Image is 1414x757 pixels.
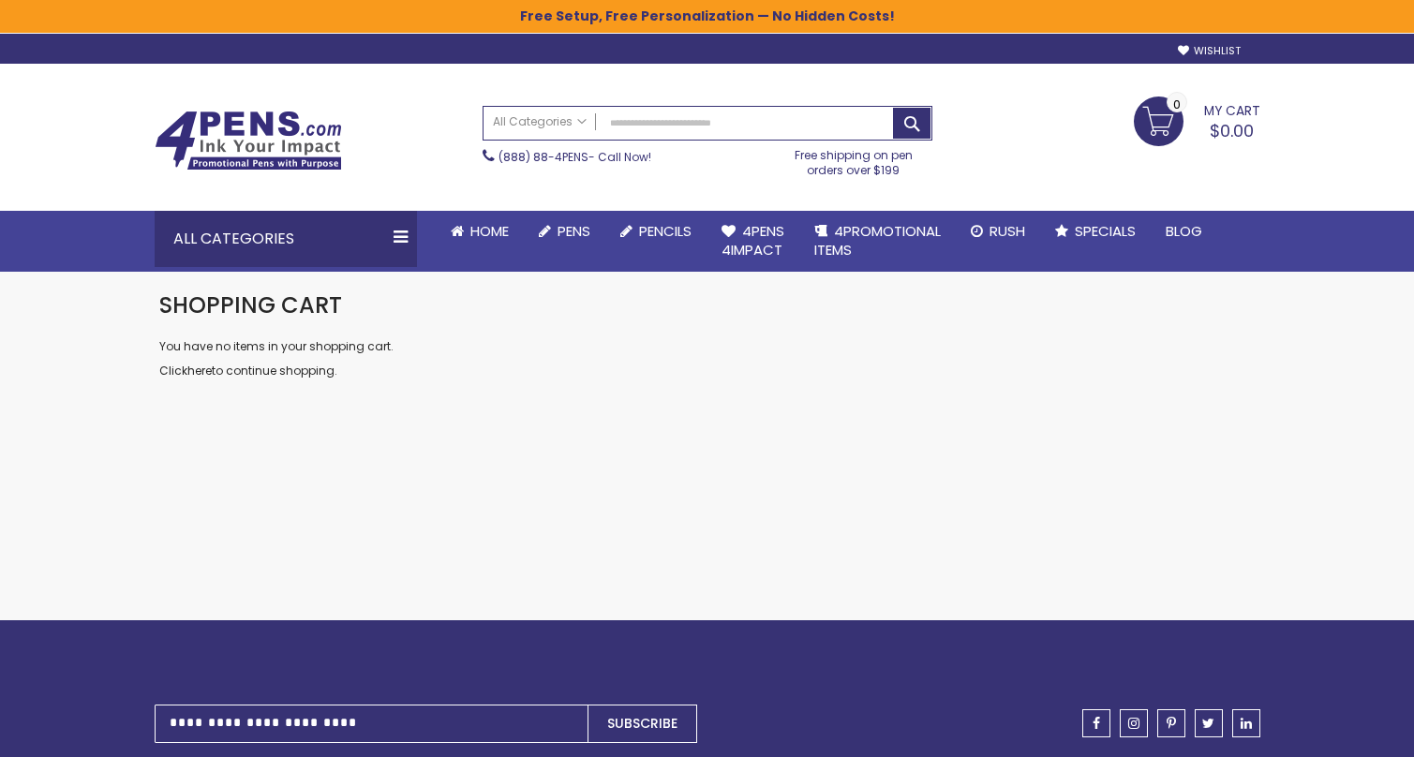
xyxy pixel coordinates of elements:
[1040,211,1151,252] a: Specials
[1210,119,1254,142] span: $0.00
[588,705,697,743] button: Subscribe
[990,221,1025,241] span: Rush
[159,289,342,320] span: Shopping Cart
[956,211,1040,252] a: Rush
[1195,709,1223,737] a: twitter
[470,221,509,241] span: Home
[639,221,692,241] span: Pencils
[493,114,587,129] span: All Categories
[605,211,707,252] a: Pencils
[1232,709,1260,737] a: linkedin
[187,363,212,378] a: here
[1259,706,1414,757] iframe: Google Customer Reviews
[1167,717,1176,730] span: pinterest
[814,221,941,260] span: 4PROMOTIONAL ITEMS
[799,211,956,272] a: 4PROMOTIONALITEMS
[1178,44,1241,58] a: Wishlist
[155,211,417,267] div: All Categories
[155,111,342,171] img: 4Pens Custom Pens and Promotional Products
[499,149,588,165] a: (888) 88-4PENS
[1202,717,1214,730] span: twitter
[524,211,605,252] a: Pens
[159,339,1256,354] p: You have no items in your shopping cart.
[722,221,784,260] span: 4Pens 4impact
[499,149,651,165] span: - Call Now!
[1075,221,1136,241] span: Specials
[1173,96,1181,113] span: 0
[1093,717,1100,730] span: facebook
[484,107,596,138] a: All Categories
[436,211,524,252] a: Home
[1128,717,1139,730] span: instagram
[1151,211,1217,252] a: Blog
[1134,96,1260,143] a: $0.00 0
[1120,709,1148,737] a: instagram
[775,141,932,178] div: Free shipping on pen orders over $199
[159,364,1256,378] p: Click to continue shopping.
[558,221,590,241] span: Pens
[1241,717,1252,730] span: linkedin
[1166,221,1202,241] span: Blog
[1082,709,1110,737] a: facebook
[1157,709,1185,737] a: pinterest
[607,714,677,733] span: Subscribe
[707,211,799,272] a: 4Pens4impact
